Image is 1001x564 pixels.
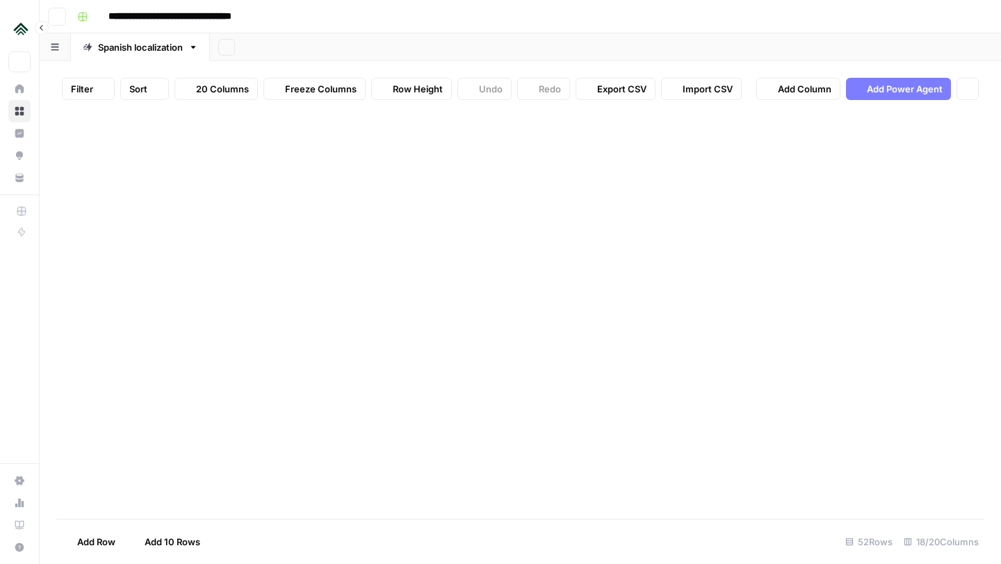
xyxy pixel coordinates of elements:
[756,78,840,100] button: Add Column
[683,82,733,96] span: Import CSV
[263,78,366,100] button: Freeze Columns
[393,82,443,96] span: Row Height
[8,100,31,122] a: Browse
[778,82,831,96] span: Add Column
[661,78,742,100] button: Import CSV
[129,82,147,96] span: Sort
[867,82,943,96] span: Add Power Agent
[285,82,357,96] span: Freeze Columns
[8,144,31,167] a: Opportunities
[145,535,200,549] span: Add 10 Rows
[8,536,31,558] button: Help + Support
[98,40,183,54] div: Spanish localization
[597,82,646,96] span: Export CSV
[196,82,249,96] span: 20 Columns
[457,78,512,100] button: Undo
[8,16,33,41] img: Uplisting Logo
[840,531,898,553] div: 52 Rows
[517,78,570,100] button: Redo
[174,78,258,100] button: 20 Columns
[124,531,209,553] button: Add 10 Rows
[71,33,210,61] a: Spanish localization
[8,492,31,514] a: Usage
[77,535,115,549] span: Add Row
[8,514,31,536] a: Learning Hub
[539,82,561,96] span: Redo
[8,470,31,492] a: Settings
[898,531,984,553] div: 18/20 Columns
[120,78,169,100] button: Sort
[71,82,93,96] span: Filter
[8,78,31,100] a: Home
[8,167,31,189] a: Your Data
[576,78,656,100] button: Export CSV
[479,82,503,96] span: Undo
[846,78,951,100] button: Add Power Agent
[8,11,31,46] button: Workspace: Uplisting
[56,531,124,553] button: Add Row
[8,122,31,144] a: Insights
[62,78,115,100] button: Filter
[371,78,452,100] button: Row Height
